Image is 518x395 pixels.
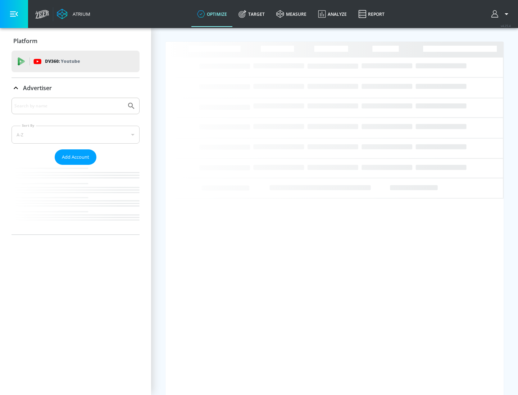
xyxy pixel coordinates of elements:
button: Add Account [55,149,96,165]
input: Search by name [14,101,123,111]
a: Report [353,1,390,27]
p: Youtube [61,57,80,65]
div: Platform [12,31,140,51]
div: Advertiser [12,78,140,98]
nav: list of Advertiser [12,165,140,234]
div: A-Z [12,126,140,144]
div: DV360: Youtube [12,51,140,72]
div: Advertiser [12,98,140,234]
label: Sort By [21,123,36,128]
a: optimize [191,1,233,27]
a: Analyze [312,1,353,27]
span: v 4.25.4 [501,24,511,28]
a: measure [271,1,312,27]
p: DV360: [45,57,80,65]
a: Target [233,1,271,27]
div: Atrium [70,11,90,17]
span: Add Account [62,153,89,161]
p: Platform [13,37,37,45]
a: Atrium [57,9,90,19]
p: Advertiser [23,84,52,92]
